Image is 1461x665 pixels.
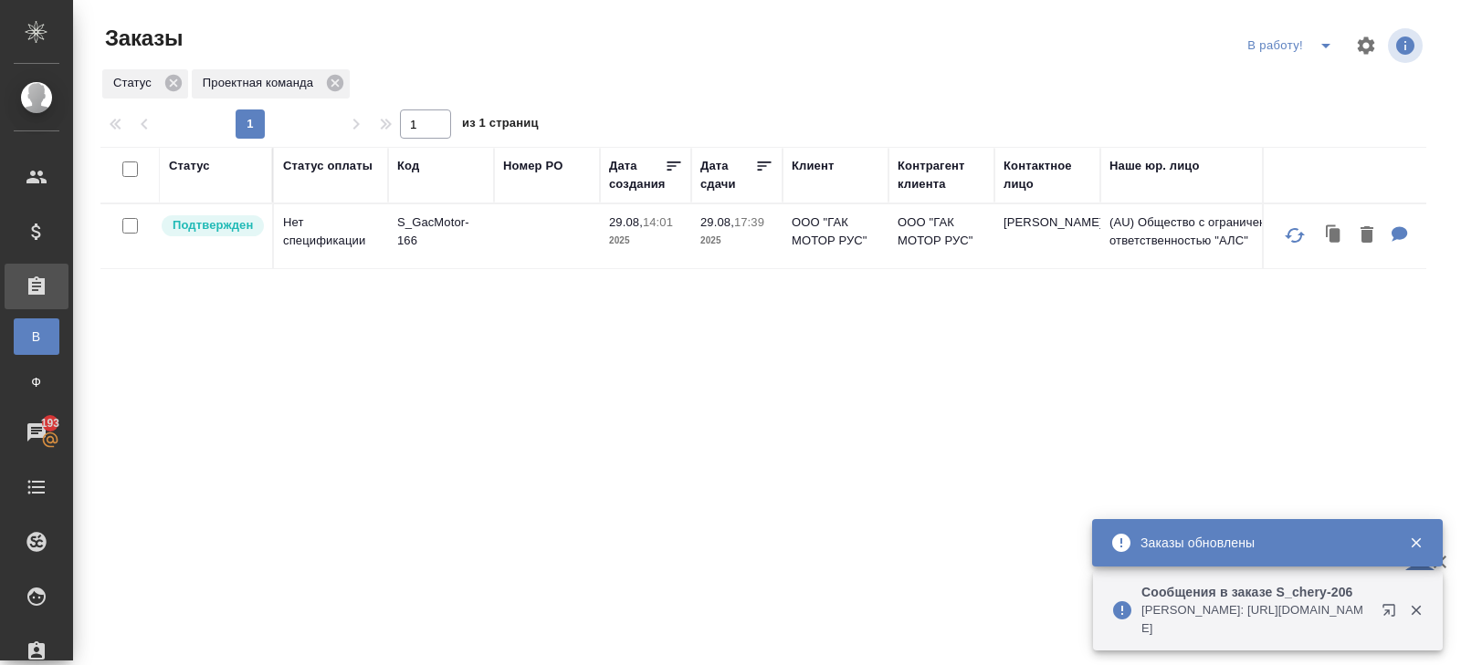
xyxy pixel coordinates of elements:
[203,74,320,92] p: Проектная команда
[1141,583,1370,601] p: Сообщения в заказе S_chery-206
[100,24,183,53] span: Заказы
[1397,602,1435,618] button: Закрыть
[173,216,253,234] p: Подтвержден
[1397,535,1435,551] button: Закрыть
[283,157,373,175] div: Статус оплаты
[160,213,263,238] div: Выставляет КМ после уточнения всех необходимых деталей и получения согласия клиента на запуск. С ...
[1141,601,1370,638] p: [PERSON_NAME]: [URL][DOMAIN_NAME]
[30,414,71,432] span: 193
[1317,217,1351,255] button: Клонировать
[102,69,188,99] div: Статус
[503,157,562,175] div: Номер PO
[700,232,773,250] p: 2025
[1004,157,1091,193] div: Контактное лицо
[397,157,419,175] div: Код
[792,213,879,250] p: ООО "ГАК МОТОР РУС"
[274,204,388,268] td: Нет спецификации
[1388,28,1426,63] span: Посмотреть информацию
[700,157,755,193] div: Дата сдачи
[1371,592,1414,636] button: Открыть в новой вкладке
[113,74,158,92] p: Статус
[643,215,673,229] p: 14:01
[5,410,68,455] a: 193
[14,364,59,400] a: Ф
[462,112,539,139] span: из 1 страниц
[792,157,834,175] div: Клиент
[1273,213,1317,257] button: Обновить
[169,157,210,175] div: Статус
[609,215,643,229] p: 29.08,
[1243,31,1344,60] div: split button
[700,215,734,229] p: 29.08,
[609,232,682,250] p: 2025
[1109,157,1200,175] div: Наше юр. лицо
[1344,24,1388,68] span: Настроить таблицу
[1382,217,1417,255] button: Для КМ: Статус Подтвержден под ответственность Ксюши, фактически все еще на согласовании у клиента.
[994,204,1100,268] td: [PERSON_NAME]
[14,318,59,355] a: В
[23,373,50,391] span: Ф
[23,327,50,346] span: В
[1140,534,1382,552] div: Заказы обновлены
[1351,217,1382,255] button: Удалить
[609,157,665,193] div: Дата создания
[734,215,764,229] p: 17:39
[898,213,985,250] p: ООО "ГАК МОТОР РУС"
[1100,204,1319,268] td: (AU) Общество с ограниченной ответственностью "АЛС"
[898,157,985,193] div: Контрагент клиента
[192,69,350,99] div: Проектная команда
[397,213,485,250] p: S_GacMotor-166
